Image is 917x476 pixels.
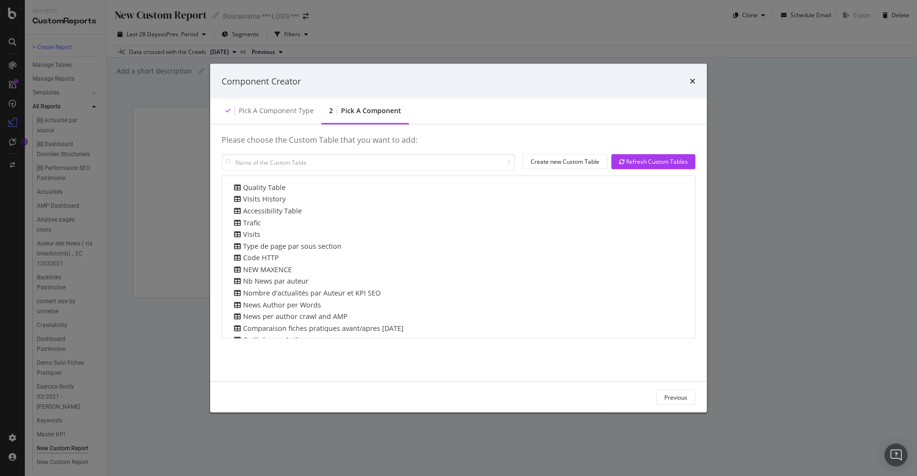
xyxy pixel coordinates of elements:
button: Create new Custom Table [522,154,608,169]
div: News Author per Words [232,300,321,310]
input: Name of the Custom Table [222,154,515,170]
button: Refresh Custom Tables [611,154,695,169]
h4: Please choose the Custom Table that you want to add: [222,136,695,154]
a: Create new Custom Table [519,154,608,170]
div: 2 [329,106,333,116]
div: Accessibility Table [232,206,302,216]
div: Pick a Component [341,106,401,116]
div: News per author crawl and AMP [232,312,348,322]
div: times [690,75,695,87]
div: Code HTTP [232,253,279,263]
button: Previous [656,390,695,405]
div: Visits [232,230,260,240]
div: Outlinks per Author [232,335,308,345]
div: Quality Table [232,182,286,192]
div: Pick a Component type [239,106,314,116]
div: Open Intercom Messenger [885,444,907,466]
div: Previous [664,393,687,401]
div: Create new Custom Table [531,158,599,166]
div: Type de page par sous section [232,241,341,251]
div: Trafic [232,218,261,228]
div: Nb News par auteur [232,276,309,286]
div: NEW MAXENCE [232,264,292,275]
div: Comparaison fiches pratiques avant/apres [DATE] [232,323,404,333]
div: Refresh Custom Tables [619,158,688,166]
div: Nombre d'actualités par Auteur et KPI SEO [232,288,381,298]
div: Visits History [232,194,286,204]
div: Component Creator [222,75,301,87]
div: modal [210,63,707,413]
